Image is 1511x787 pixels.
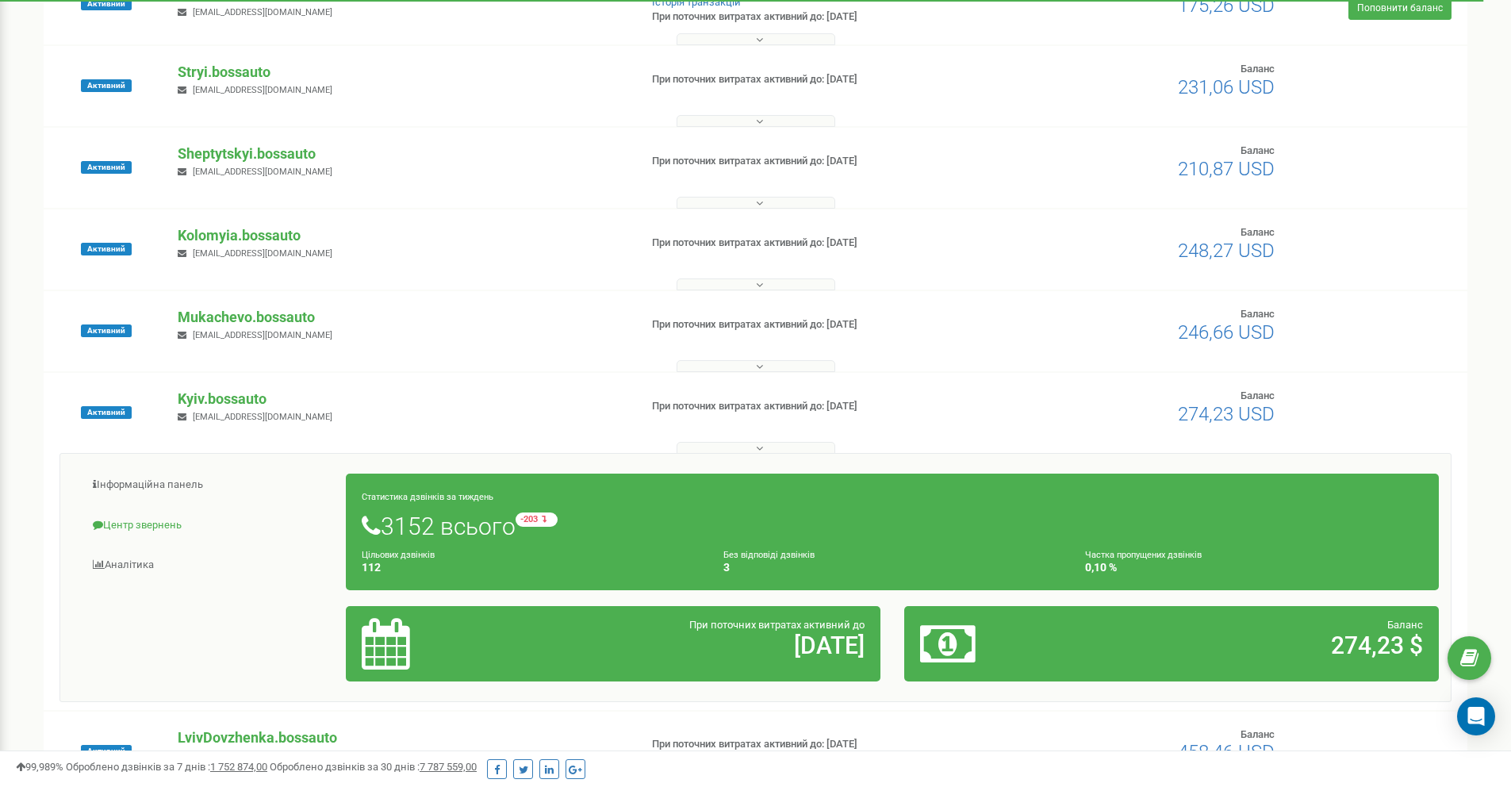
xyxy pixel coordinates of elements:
small: -203 [516,513,558,527]
a: Аналiтика [72,546,347,585]
a: Інформаційна панель [72,466,347,505]
span: Баланс [1241,308,1275,320]
span: Активний [81,745,132,758]
span: 210,87 USD [1178,158,1275,180]
h2: 274,23 $ [1095,632,1423,658]
span: 458,46 USD [1178,741,1275,763]
a: Центр звернень [72,506,347,545]
p: Kyiv.bossauto [178,389,626,409]
p: При поточних витратах активний до: [DATE] [652,737,982,752]
span: Оброблено дзвінків за 30 днів : [270,761,477,773]
span: [EMAIL_ADDRESS][DOMAIN_NAME] [193,167,332,177]
p: При поточних витратах активний до: [DATE] [652,154,982,169]
span: 246,66 USD [1178,321,1275,344]
p: LvivDovzhenka.bossauto [178,727,626,748]
p: При поточних витратах активний до: [DATE] [652,236,982,251]
p: Mukachevo.bossauto [178,307,626,328]
span: Оброблено дзвінків за 7 днів : [66,761,267,773]
span: Баланс [1241,390,1275,401]
h2: [DATE] [537,632,865,658]
span: Активний [81,161,132,174]
h4: 112 [362,562,700,574]
small: Без відповіді дзвінків [723,550,815,560]
span: 231,06 USD [1178,76,1275,98]
span: Баланс [1241,226,1275,238]
p: Kolomyia.bossauto [178,225,626,246]
span: При поточних витратах активний до [689,619,865,631]
div: Open Intercom Messenger [1457,697,1495,735]
h4: 3 [723,562,1061,574]
span: Баланс [1241,144,1275,156]
span: Активний [81,243,132,255]
span: Активний [81,79,132,92]
span: [EMAIL_ADDRESS][DOMAIN_NAME] [193,85,332,95]
small: Статистика дзвінків за тиждень [362,492,493,502]
p: При поточних витратах активний до: [DATE] [652,399,982,414]
span: [EMAIL_ADDRESS][DOMAIN_NAME] [193,330,332,340]
span: [EMAIL_ADDRESS][DOMAIN_NAME] [193,248,332,259]
span: Активний [81,324,132,337]
h1: 3152 всього [362,513,1423,539]
p: При поточних витратах активний до: [DATE] [652,72,982,87]
span: [EMAIL_ADDRESS][DOMAIN_NAME] [193,412,332,422]
p: Stryi.bossauto [178,62,626,83]
span: [EMAIL_ADDRESS][DOMAIN_NAME] [193,7,332,17]
span: 274,23 USD [1178,403,1275,425]
small: Цільових дзвінків [362,550,435,560]
span: 99,989% [16,761,63,773]
h4: 0,10 % [1085,562,1423,574]
p: Sheptytskyi.bossauto [178,144,626,164]
small: Частка пропущених дзвінків [1085,550,1202,560]
u: 7 787 559,00 [420,761,477,773]
span: Баланс [1241,63,1275,75]
span: Баланс [1387,619,1423,631]
span: Активний [81,406,132,419]
span: 248,27 USD [1178,240,1275,262]
p: При поточних витратах активний до: [DATE] [652,317,982,332]
u: 1 752 874,00 [210,761,267,773]
span: Баланс [1241,728,1275,740]
p: При поточних витратах активний до: [DATE] [652,10,982,25]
